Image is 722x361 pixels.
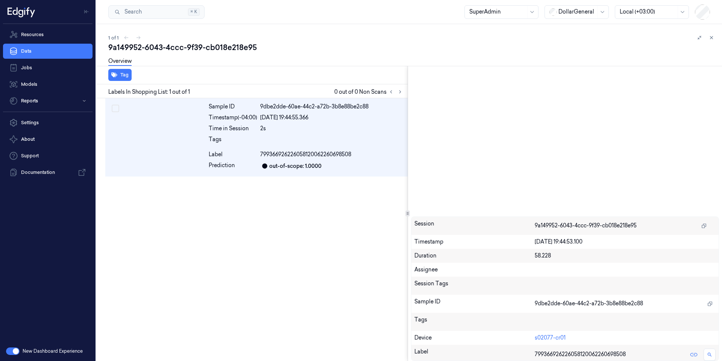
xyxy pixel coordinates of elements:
[3,27,93,42] a: Resources
[535,238,716,246] div: [DATE] 19:44:53.100
[334,87,405,96] span: 0 out of 0 Non Scans
[535,334,566,341] a: s02077-cr01
[3,44,93,59] a: Data
[414,316,535,328] div: Tags
[209,161,257,171] div: Prediction
[414,298,535,310] div: Sample ID
[260,103,405,111] div: 9dbe2dde-60ae-44c2-a72b-3b8e88be2c88
[414,280,535,292] div: Session Tags
[3,148,93,163] a: Support
[414,334,535,342] div: Device
[3,165,93,180] a: Documentation
[209,136,257,148] div: Tags
[108,35,119,41] span: 1 of 1
[108,57,132,66] a: Overview
[3,60,93,75] a: Jobs
[414,266,716,274] div: Assignee
[535,222,637,230] span: 9a149952-6043-4ccc-9f39-cb018e218e95
[108,42,716,53] div: 9a149952-6043-4ccc-9f39-cb018e218e95
[108,88,190,96] span: Labels In Shopping List: 1 out of 1
[414,252,535,260] div: Duration
[269,162,322,170] div: out-of-scope: 1.0000
[108,5,205,19] button: Search⌘K
[535,350,626,358] span: 799366926226058120062260698508
[3,115,93,130] a: Settings
[260,125,405,133] div: 2s
[535,252,716,260] div: 58.228
[535,300,643,308] span: 9dbe2dde-60ae-44c2-a72b-3b8e88be2c88
[108,69,132,81] button: Tag
[209,125,257,133] div: Time in Session
[209,114,257,122] div: Timestamp (-04:00)
[3,93,93,108] button: Reports
[414,220,535,232] div: Session
[3,132,93,147] button: About
[260,114,405,122] div: [DATE] 19:44:55.366
[209,151,257,158] div: Label
[121,8,142,16] span: Search
[260,151,351,158] span: 799366926226058120062260698508
[3,77,93,92] a: Models
[80,6,93,18] button: Toggle Navigation
[209,103,257,111] div: Sample ID
[414,238,535,246] div: Timestamp
[112,105,119,112] button: Select row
